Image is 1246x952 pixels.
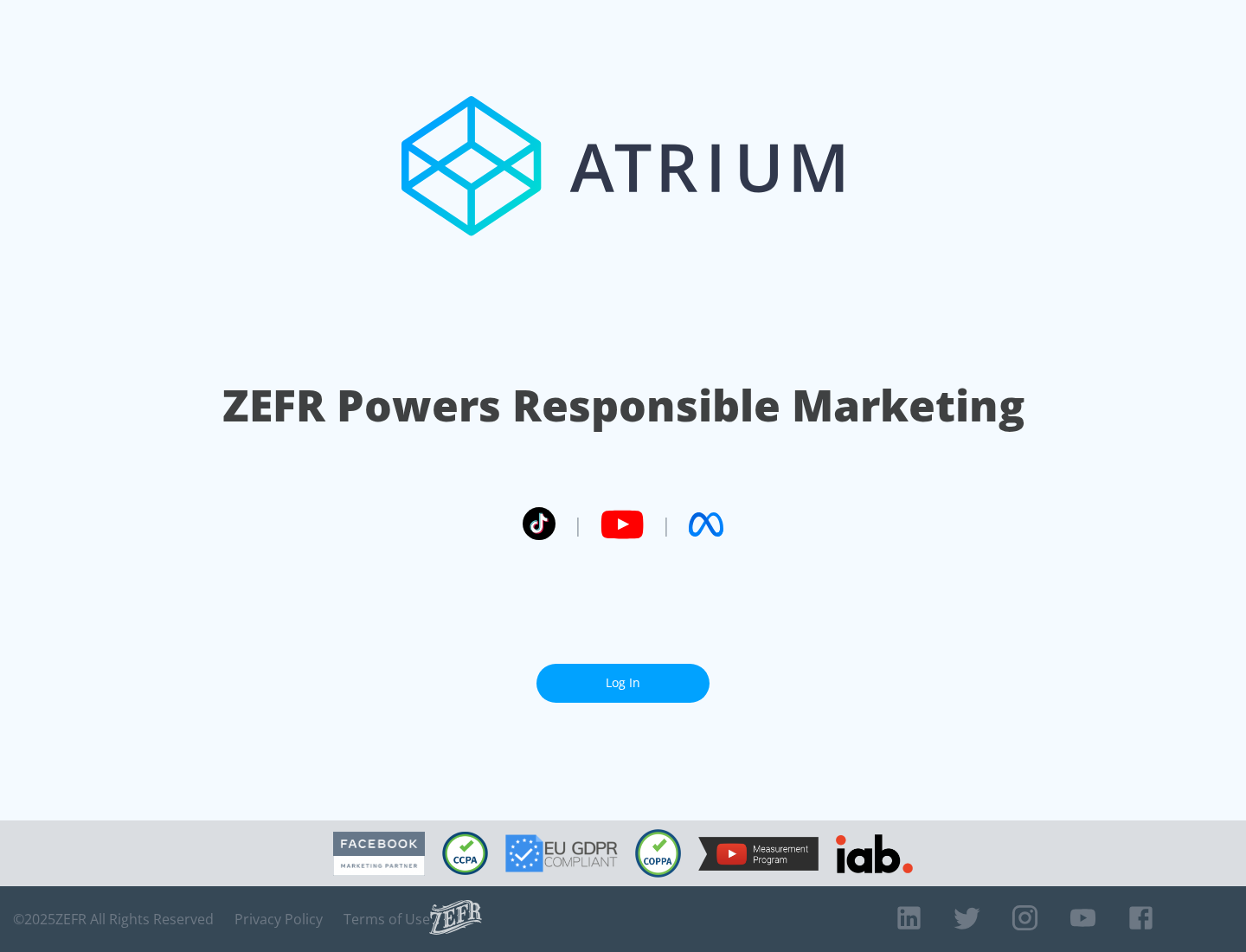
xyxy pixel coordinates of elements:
a: Privacy Policy [234,910,323,928]
img: IAB [836,834,913,873]
img: Facebook Marketing Partner [333,832,425,876]
span: | [661,511,671,537]
a: Log In [536,664,710,703]
img: COPPA Compliant [635,829,681,878]
img: YouTube Measurement Program [698,837,819,871]
a: Terms of Use [344,910,430,928]
span: | [573,511,583,537]
span: © 2025 ZEFR All Rights Reserved [13,910,214,928]
h1: ZEFR Powers Responsible Marketing [222,376,1024,435]
img: CCPA Compliant [442,832,488,875]
img: GDPR Compliant [505,834,618,872]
